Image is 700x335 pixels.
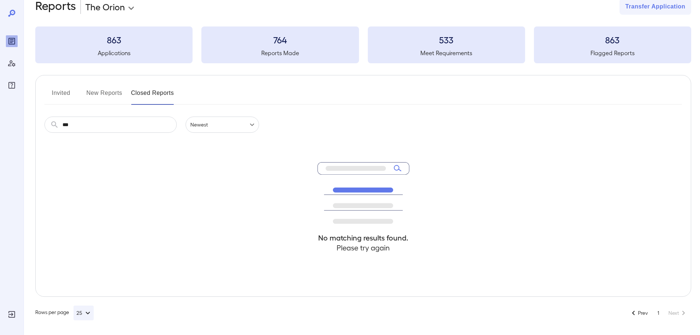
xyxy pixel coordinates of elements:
h3: 863 [35,34,193,46]
h3: 533 [368,34,525,46]
button: Invited [44,87,78,105]
button: New Reports [86,87,122,105]
h4: No matching results found. [317,233,409,243]
h4: Please try again [317,243,409,253]
div: FAQ [6,79,18,91]
p: The Orion [85,1,125,13]
button: 25 [73,306,94,320]
summary: 863Applications764Reports Made533Meet Requirements863Flagged Reports [35,26,691,63]
h3: 764 [201,34,359,46]
div: Log Out [6,309,18,320]
button: Closed Reports [131,87,174,105]
nav: pagination navigation [626,307,691,319]
h5: Reports Made [201,49,359,57]
h3: 863 [534,34,691,46]
h5: Flagged Reports [534,49,691,57]
div: Newest [186,117,259,133]
button: Go to page 1 [652,307,664,319]
button: Go to previous page [627,307,650,319]
div: Reports [6,35,18,47]
h5: Meet Requirements [368,49,525,57]
div: Manage Users [6,57,18,69]
div: Rows per page [35,306,94,320]
h5: Applications [35,49,193,57]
